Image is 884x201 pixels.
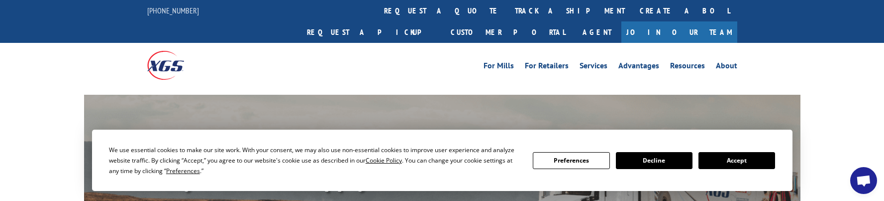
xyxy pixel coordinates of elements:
span: Preferences [166,167,200,175]
button: Preferences [533,152,609,169]
a: [PHONE_NUMBER] [147,5,199,15]
button: Accept [698,152,775,169]
div: We use essential cookies to make our site work. With your consent, we may also use non-essential ... [109,145,521,176]
a: Advantages [618,62,659,73]
a: Customer Portal [443,21,573,43]
a: For Mills [484,62,514,73]
b: Visibility, transparency, and control for your entire supply chain. [149,133,504,193]
div: Cookie Consent Prompt [92,130,792,191]
button: Decline [616,152,692,169]
a: For Retailers [525,62,569,73]
div: Open chat [850,167,877,194]
a: Agent [573,21,621,43]
a: Resources [670,62,705,73]
a: About [716,62,737,73]
a: Join Our Team [621,21,737,43]
a: Request a pickup [299,21,443,43]
span: Cookie Policy [366,156,402,165]
a: Services [580,62,607,73]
